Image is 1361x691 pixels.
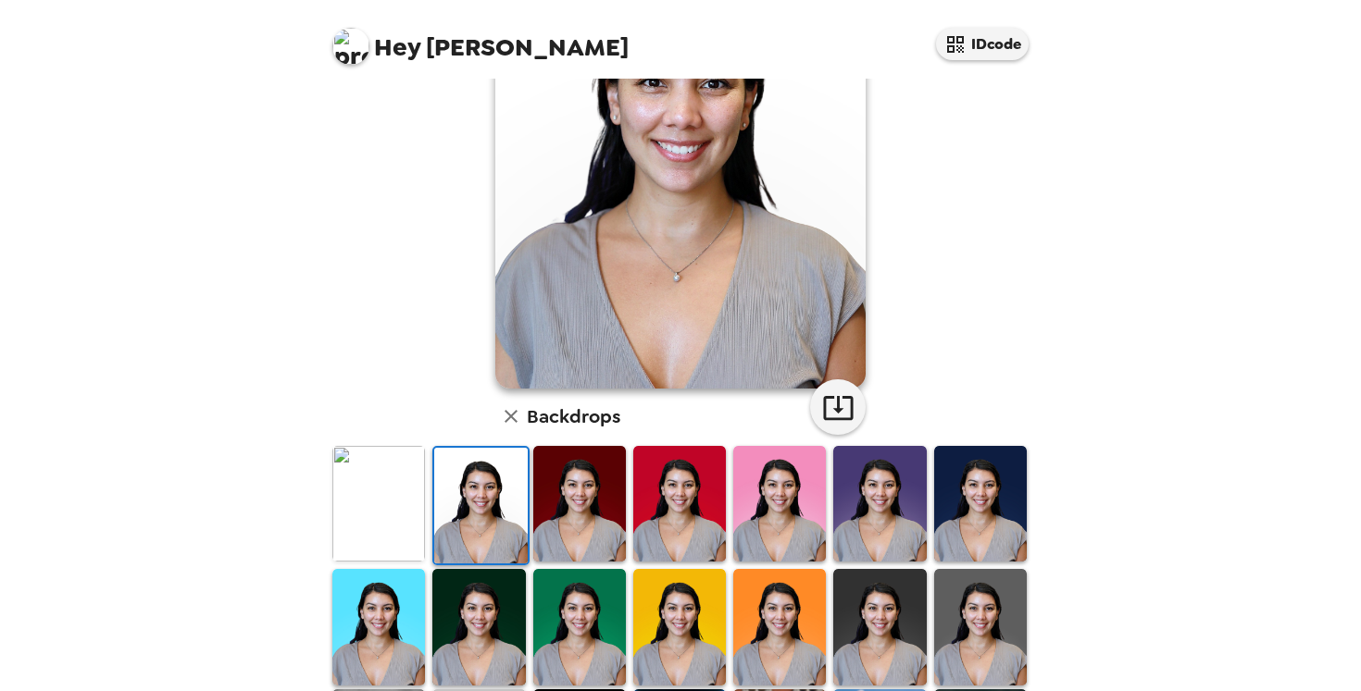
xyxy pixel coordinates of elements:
[374,31,420,64] span: Hey
[936,28,1029,60] button: IDcode
[332,446,425,561] img: Original
[332,28,369,65] img: profile pic
[332,19,629,60] span: [PERSON_NAME]
[527,401,620,431] h6: Backdrops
